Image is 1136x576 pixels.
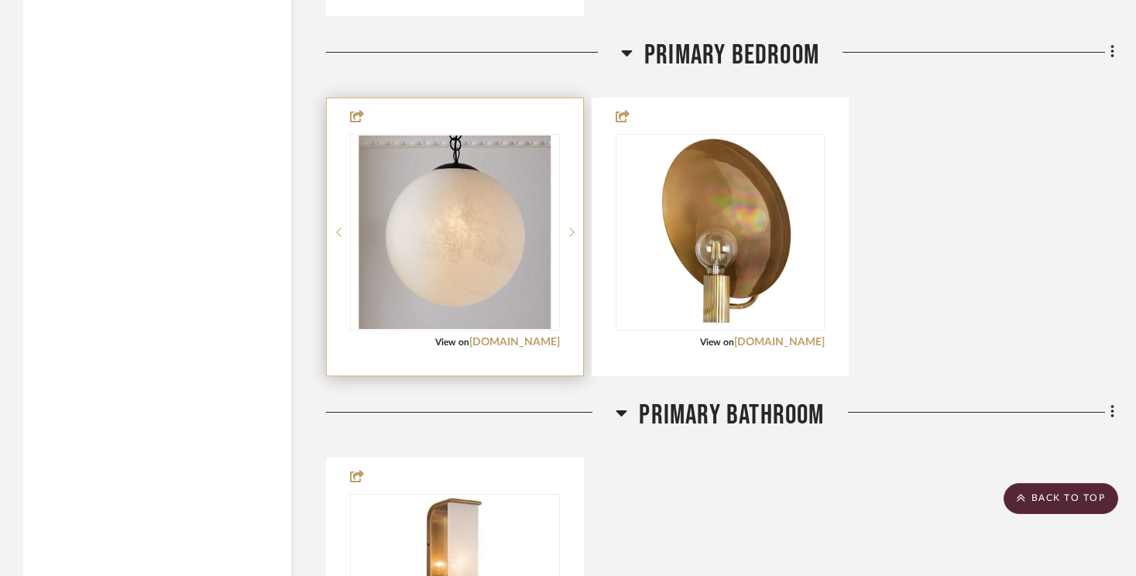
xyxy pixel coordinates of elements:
scroll-to-top-button: BACK TO TOP [1004,483,1118,514]
span: Primary Bathroom [639,399,824,432]
a: [DOMAIN_NAME] [734,337,825,348]
a: [DOMAIN_NAME] [469,337,560,348]
div: 0 [616,135,825,330]
span: View on [435,338,469,347]
span: View on [700,338,734,347]
img: Lund Sconce [635,135,806,329]
img: Moon Globe Pendant Light [359,135,551,329]
div: 0 [351,135,559,330]
span: Primary Bedroom [644,39,819,72]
